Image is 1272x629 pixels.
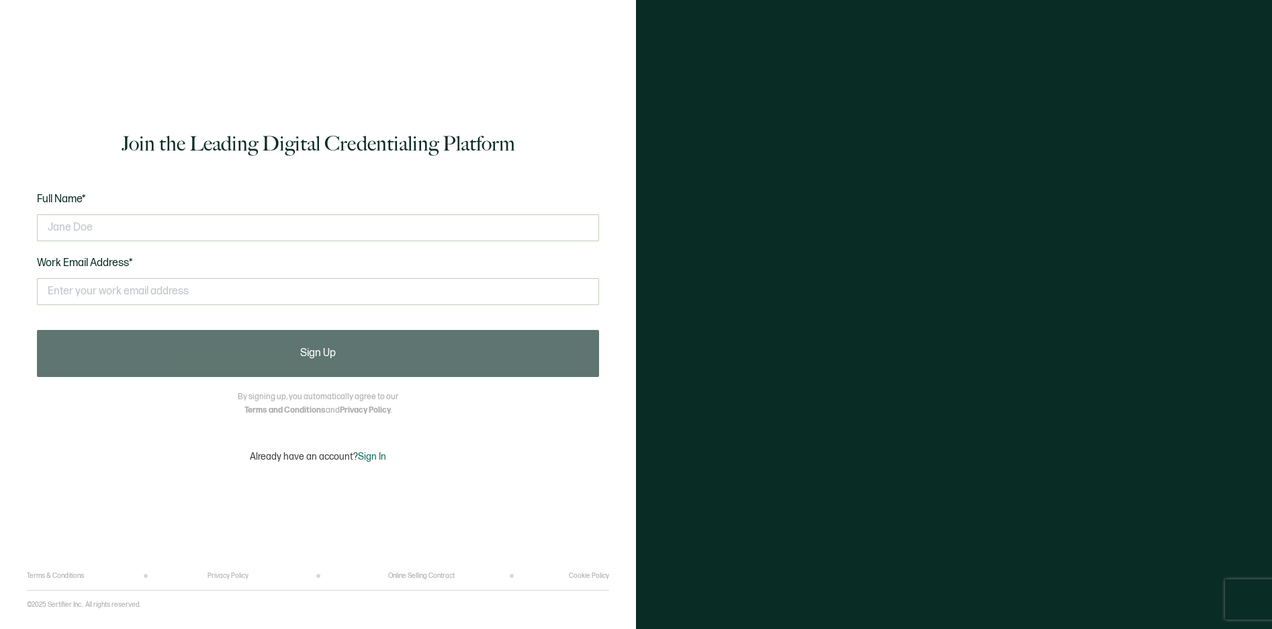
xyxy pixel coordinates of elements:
a: Online Selling Contract [388,572,455,580]
input: Jane Doe [37,214,599,241]
span: Sign Up [300,348,336,359]
a: Terms & Conditions [27,572,84,580]
a: Privacy Policy [208,572,248,580]
p: Already have an account? [250,451,386,462]
span: Full Name* [37,193,86,206]
p: By signing up, you automatically agree to our and . [238,390,398,417]
span: Work Email Address* [37,257,133,269]
button: Sign Up [37,330,599,377]
a: Privacy Policy [340,405,391,415]
a: Terms and Conditions [244,405,326,415]
h1: Join the Leading Digital Credentialing Platform [122,130,515,157]
span: Sign In [358,451,386,462]
p: ©2025 Sertifier Inc.. All rights reserved. [27,601,141,609]
input: Enter your work email address [37,278,599,305]
a: Cookie Policy [569,572,609,580]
